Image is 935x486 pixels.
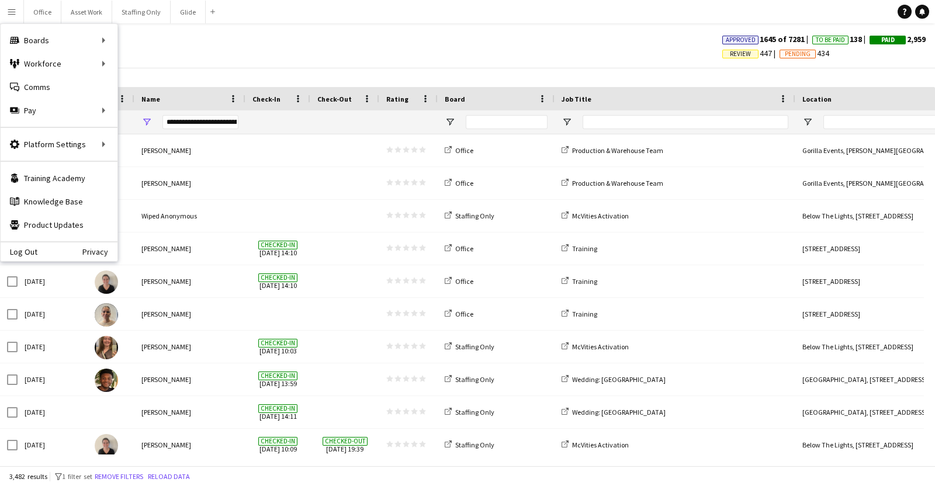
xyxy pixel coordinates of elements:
[386,95,408,103] span: Rating
[1,52,117,75] div: Workforce
[134,331,245,363] div: [PERSON_NAME]
[812,34,870,44] span: 138
[562,244,597,253] a: Training
[785,50,811,58] span: Pending
[802,95,832,103] span: Location
[317,95,352,103] span: Check-Out
[572,408,666,416] span: Wedding: [GEOGRAPHIC_DATA]
[62,472,92,481] span: 1 filter set
[445,440,494,449] a: Staffing Only
[252,363,303,395] span: [DATE] 13:59
[562,211,629,220] a: McVities Activation
[134,429,245,461] div: [PERSON_NAME]
[572,310,597,318] span: Training
[562,117,572,127] button: Open Filter Menu
[18,396,88,428] div: [DATE]
[455,440,494,449] span: Staffing Only
[583,115,788,129] input: Job Title Filter Input
[572,277,597,286] span: Training
[572,179,663,188] span: Production & Warehouse Team
[252,265,303,297] span: [DATE] 14:10
[455,375,494,384] span: Staffing Only
[95,270,118,294] img: Emillie Jackson
[445,179,473,188] a: Office
[562,277,597,286] a: Training
[134,396,245,428] div: [PERSON_NAME]
[95,336,118,359] img: Madison Forrester
[252,396,303,428] span: [DATE] 14:11
[455,342,494,351] span: Staffing Only
[252,232,303,265] span: [DATE] 14:10
[134,232,245,265] div: [PERSON_NAME]
[134,265,245,297] div: [PERSON_NAME]
[455,211,494,220] span: Staffing Only
[562,408,666,416] a: Wedding: [GEOGRAPHIC_DATA]
[252,331,303,363] span: [DATE] 10:03
[317,429,372,461] span: [DATE] 19:39
[445,408,494,416] a: Staffing Only
[134,363,245,395] div: [PERSON_NAME]
[95,303,118,327] img: Rose Thompson
[455,146,473,155] span: Office
[455,244,473,253] span: Office
[323,437,368,446] span: Checked-out
[445,375,494,384] a: Staffing Only
[1,133,117,156] div: Platform Settings
[816,36,845,44] span: To Be Paid
[95,369,118,392] img: Samuel Mondundu
[252,429,303,461] span: [DATE] 10:09
[562,95,591,103] span: Job Title
[95,434,118,457] img: Emillie Jackson
[134,200,245,232] div: Wiped Anonymous
[258,273,297,282] span: Checked-in
[134,167,245,199] div: [PERSON_NAME]
[18,429,88,461] div: [DATE]
[18,265,88,297] div: [DATE]
[252,95,280,103] span: Check-In
[134,134,245,166] div: [PERSON_NAME]
[146,470,192,483] button: Reload data
[1,99,117,122] div: Pay
[562,440,629,449] a: McVities Activation
[258,437,297,446] span: Checked-in
[258,241,297,249] span: Checked-in
[112,1,171,23] button: Staffing Only
[730,50,751,58] span: Review
[445,342,494,351] a: Staffing Only
[1,29,117,52] div: Boards
[1,213,117,237] a: Product Updates
[82,247,117,256] a: Privacy
[92,470,146,483] button: Remove filters
[562,342,629,351] a: McVities Activation
[455,179,473,188] span: Office
[1,166,117,190] a: Training Academy
[562,375,666,384] a: Wedding: [GEOGRAPHIC_DATA]
[134,298,245,330] div: [PERSON_NAME]
[258,339,297,348] span: Checked-in
[445,277,473,286] a: Office
[18,298,88,330] div: [DATE]
[445,117,455,127] button: Open Filter Menu
[24,1,61,23] button: Office
[1,247,37,256] a: Log Out
[572,440,629,449] span: McVities Activation
[572,375,666,384] span: Wedding: [GEOGRAPHIC_DATA]
[445,244,473,253] a: Office
[572,342,629,351] span: McVities Activation
[562,146,663,155] a: Production & Warehouse Team
[802,117,813,127] button: Open Filter Menu
[1,190,117,213] a: Knowledge Base
[572,146,663,155] span: Production & Warehouse Team
[722,34,812,44] span: 1645 of 7281
[455,408,494,416] span: Staffing Only
[445,310,473,318] a: Office
[258,372,297,380] span: Checked-in
[141,95,160,103] span: Name
[466,115,548,129] input: Board Filter Input
[562,179,663,188] a: Production & Warehouse Team
[141,117,152,127] button: Open Filter Menu
[445,146,473,155] a: Office
[18,331,88,363] div: [DATE]
[780,48,829,58] span: 434
[881,36,895,44] span: Paid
